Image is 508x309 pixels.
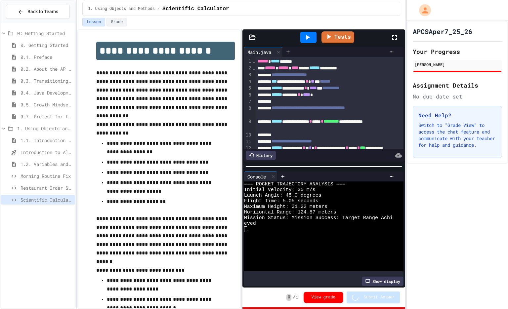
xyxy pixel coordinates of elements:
[252,58,256,64] span: Fold line
[157,6,160,12] span: /
[21,89,72,96] span: 0.4. Java Development Environments
[21,101,72,108] span: 0.5. Growth Mindset and Pair Programming
[17,125,72,132] span: 1. Using Objects and Methods
[17,30,72,37] span: 0: Getting Started
[413,81,502,90] h2: Assignment Details
[244,49,275,56] div: Main.java
[21,113,72,120] span: 0.7. Pretest for the AP CSA Exam
[296,295,298,300] span: 1
[21,173,72,179] span: Morning Routine Fix
[21,77,72,84] span: 0.3. Transitioning from AP CSP to AP CSA
[244,72,252,78] div: 3
[244,221,256,226] span: eved
[286,294,291,301] span: 0
[413,47,502,56] h2: Your Progress
[415,61,500,67] div: [PERSON_NAME]
[21,184,72,191] span: Restaurant Order System
[244,118,252,132] div: 9
[162,5,229,13] span: Scientific Calculator
[244,65,252,71] div: 2
[21,42,72,49] span: 0. Getting Started
[304,292,343,303] button: View grade
[27,8,58,15] span: Back to Teams
[252,65,256,71] span: Fold line
[293,295,295,300] span: /
[21,54,72,60] span: 0.1. Preface
[106,18,127,26] button: Grade
[21,149,72,156] span: Introduction to Algorithms, Programming, and Compilers
[418,111,496,119] h3: Need Help?
[244,85,252,92] div: 5
[244,204,327,210] span: Maximum Height: 31.22 meters
[244,92,252,98] div: 6
[244,58,252,65] div: 1
[88,6,155,12] span: 1. Using Objects and Methods
[244,138,252,145] div: 11
[21,161,72,168] span: 1.2. Variables and Data Types
[362,277,403,286] div: Show display
[82,18,105,26] button: Lesson
[244,181,345,187] span: === ROCKET TRAJECTORY ANALYSIS ===
[21,65,72,72] span: 0.2. About the AP CSA Exam
[244,145,252,159] div: 12
[244,210,336,215] span: Horizontal Range: 124.87 meters
[21,196,72,203] span: Scientific Calculator
[412,3,433,18] div: My Account
[244,215,393,221] span: Mission Status: Mission Success: Target Range Achi
[244,105,252,119] div: 8
[244,187,316,193] span: Initial Velocity: 35 m/s
[418,122,496,148] p: Switch to "Grade View" to access the chat feature and communicate with your teacher for help and ...
[413,93,502,100] div: No due date set
[244,132,252,138] div: 10
[321,31,354,43] a: Tests
[244,193,321,198] span: Launch Angle: 45.0 degrees
[244,173,269,180] div: Console
[244,78,252,85] div: 4
[244,198,318,204] span: Flight Time: 5.05 seconds
[364,295,395,300] span: Submit Answer
[246,151,276,160] div: History
[21,137,72,144] span: 1.1. Introduction to Algorithms, Programming, and Compilers
[244,98,252,105] div: 7
[413,27,472,36] h1: APCSAper7_25_26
